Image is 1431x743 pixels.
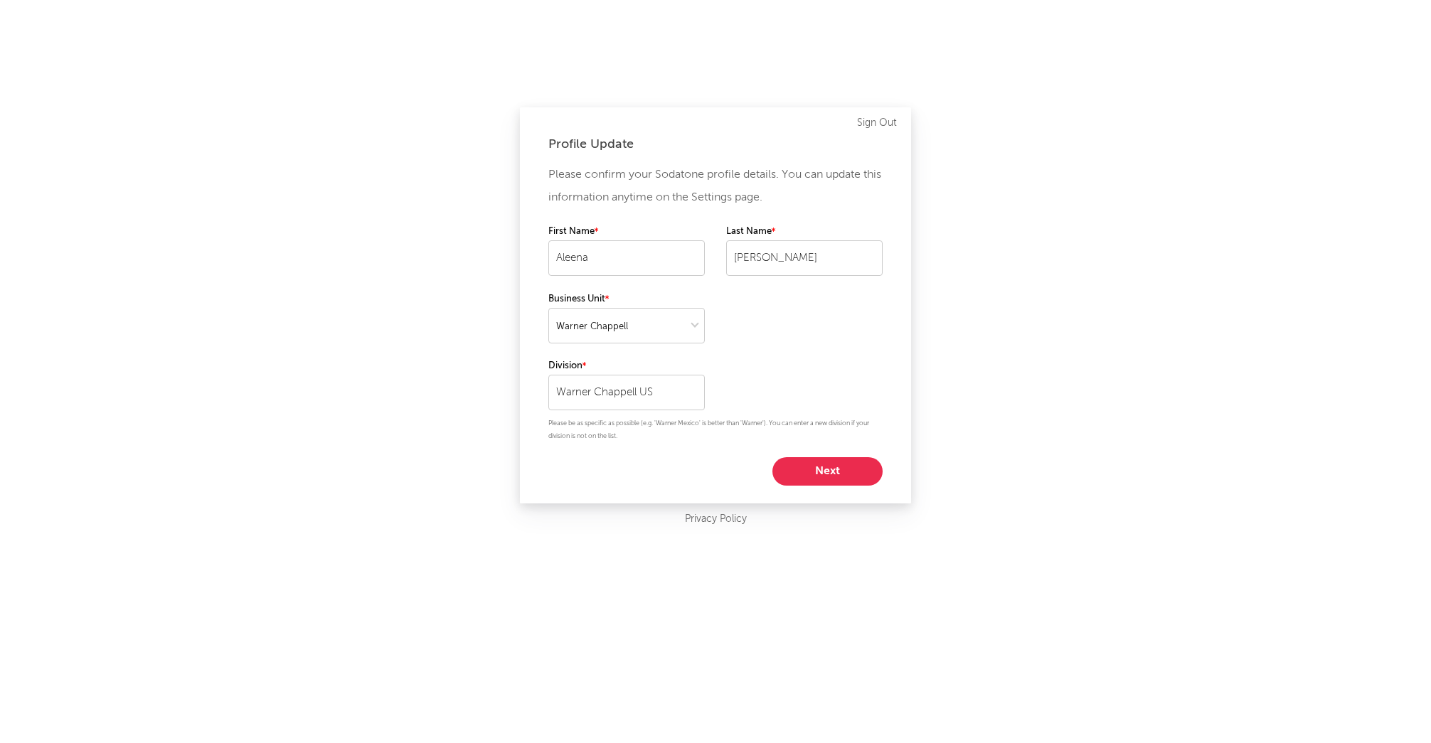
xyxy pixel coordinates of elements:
[548,375,705,410] input: Your division
[548,240,705,276] input: Your first name
[548,291,705,308] label: Business Unit
[548,164,883,209] p: Please confirm your Sodatone profile details. You can update this information anytime on the Sett...
[772,457,883,486] button: Next
[548,223,705,240] label: First Name
[857,114,897,132] a: Sign Out
[548,417,883,443] p: Please be as specific as possible (e.g. 'Warner Mexico' is better than 'Warner'). You can enter a...
[726,240,883,276] input: Your last name
[726,223,883,240] label: Last Name
[548,136,883,153] div: Profile Update
[548,358,705,375] label: Division
[685,511,747,528] a: Privacy Policy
